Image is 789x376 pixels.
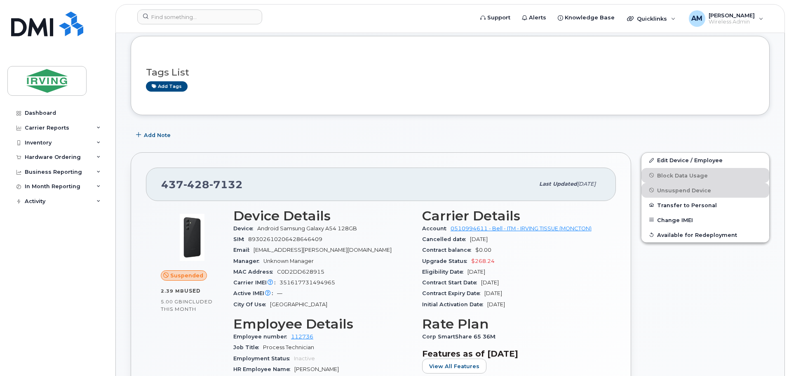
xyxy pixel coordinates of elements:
span: C0D2DD628915 [277,269,324,275]
h3: Carrier Details [422,208,601,223]
span: Account [422,225,451,232]
span: $0.00 [475,247,491,253]
span: $268.24 [471,258,495,264]
h3: Device Details [233,208,412,223]
span: Device [233,225,257,232]
span: Carrier IMEI [233,279,279,286]
span: Process Technician [263,344,314,350]
span: 428 [183,178,209,191]
button: Unsuspend Device [641,183,769,198]
div: Ashfaq Mehnaz [683,10,769,27]
span: 5.00 GB [161,299,183,305]
span: Job Title [233,344,263,350]
h3: Features as of [DATE] [422,349,601,359]
span: City Of Use [233,301,270,307]
span: Quicklinks [637,15,667,22]
span: Suspended [170,272,203,279]
button: Add Note [131,128,178,142]
span: 437 [161,178,243,191]
span: [DATE] [484,290,502,296]
span: AM [691,14,702,24]
span: Initial Activation Date [422,301,487,307]
a: 0510994611 - Bell - ITM - IRVING TISSUE (MONCTON) [451,225,592,232]
h3: Employee Details [233,317,412,331]
h3: Tags List [146,67,754,78]
a: Edit Device / Employee [641,153,769,168]
span: 351617731494965 [279,279,335,286]
a: Add tags [146,81,188,92]
span: Employee number [233,333,291,340]
span: Wireless Admin [709,19,755,25]
button: Transfer to Personal [641,198,769,213]
div: Quicklinks [621,10,681,27]
span: Contract Expiry Date [422,290,484,296]
span: Email [233,247,254,253]
button: Block Data Usage [641,168,769,183]
span: — [277,290,282,296]
span: MAC Address [233,269,277,275]
span: [PERSON_NAME] [294,366,339,372]
a: Alerts [516,9,552,26]
span: Last updated [539,181,577,187]
span: Inactive [294,355,315,362]
a: Knowledge Base [552,9,620,26]
span: 2.39 MB [161,288,184,294]
span: 89302610206428646409 [248,236,322,242]
span: [EMAIL_ADDRESS][PERSON_NAME][DOMAIN_NAME] [254,247,392,253]
span: [PERSON_NAME] [709,12,755,19]
h3: Rate Plan [422,317,601,331]
button: Change IMEI [641,213,769,227]
span: Support [487,14,510,22]
span: [DATE] [467,269,485,275]
span: Knowledge Base [565,14,615,22]
span: used [184,288,201,294]
img: image20231002-3703462-17nx3v8.jpeg [167,213,217,262]
span: Upgrade Status [422,258,471,264]
span: Employment Status [233,355,294,362]
span: Eligibility Date [422,269,467,275]
span: View All Features [429,362,479,370]
span: Add Note [144,131,171,139]
span: Manager [233,258,263,264]
span: [DATE] [487,301,505,307]
span: Android Samsung Galaxy A54 128GB [257,225,357,232]
span: Unknown Manager [263,258,314,264]
span: HR Employee Name [233,366,294,372]
a: 112736 [291,333,313,340]
span: included this month [161,298,213,312]
span: Available for Redeployment [657,232,737,238]
span: [DATE] [577,181,596,187]
span: Active IMEI [233,290,277,296]
a: Support [474,9,516,26]
input: Find something... [137,9,262,24]
span: [DATE] [470,236,488,242]
span: Contract balance [422,247,475,253]
span: Cancelled date [422,236,470,242]
span: 7132 [209,178,243,191]
span: [DATE] [481,279,499,286]
button: Available for Redeployment [641,227,769,242]
span: [GEOGRAPHIC_DATA] [270,301,327,307]
span: Unsuspend Device [657,187,711,193]
button: View All Features [422,359,486,374]
span: SIM [233,236,248,242]
span: Contract Start Date [422,279,481,286]
span: Alerts [529,14,546,22]
span: Corp SmartShare 65 36M [422,333,500,340]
